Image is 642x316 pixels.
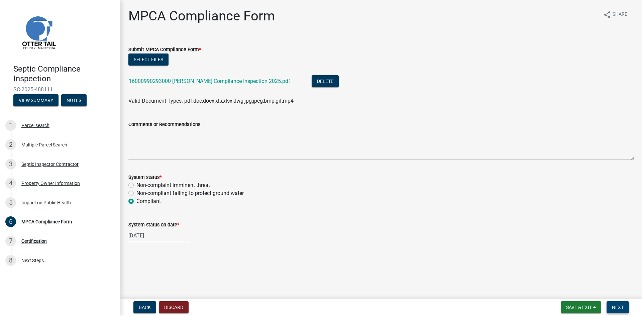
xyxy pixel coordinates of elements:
[128,8,275,24] h1: MPCA Compliance Form
[598,8,633,21] button: shareShare
[613,11,627,19] span: Share
[5,120,16,131] div: 1
[128,47,201,52] label: Submit MPCA Compliance Form
[21,219,72,224] div: MPCA Compliance Form
[5,216,16,227] div: 6
[13,7,64,57] img: Otter Tail County, Minnesota
[312,75,339,87] button: Delete
[312,79,339,85] wm-modal-confirm: Delete Document
[566,305,592,310] span: Save & Exit
[561,301,601,313] button: Save & Exit
[128,229,190,242] input: mm/dd/yyyy
[128,54,169,66] button: Select files
[21,239,47,243] div: Certification
[13,64,115,84] h4: Septic Compliance Inspection
[13,94,59,106] button: View Summary
[5,178,16,189] div: 4
[61,94,87,106] button: Notes
[136,189,244,197] label: Non-compliant failing to protect ground water
[5,236,16,246] div: 7
[128,122,200,127] label: Comments or Recommendations
[128,175,162,180] label: System status
[133,301,156,313] button: Back
[129,78,290,84] a: 16000990293000 [PERSON_NAME] Compliance Inspection 2025.pdf
[13,86,107,93] span: SC-2025-488111
[21,200,71,205] div: Impact on Public Health
[13,98,59,103] wm-modal-confirm: Summary
[5,159,16,170] div: 3
[5,197,16,208] div: 5
[159,301,189,313] button: Discard
[128,98,294,104] span: Valid Document Types: pdf,doc,docx,xls,xlsx,dwg,jpg,jpeg,bmp,gif,mp4
[21,142,67,147] div: Multiple Parcel Search
[61,98,87,103] wm-modal-confirm: Notes
[21,162,79,167] div: Septic Inspector Contractor
[21,181,80,186] div: Property Owner Information
[5,255,16,266] div: 8
[21,123,49,128] div: Parcel search
[612,305,624,310] span: Next
[139,305,151,310] span: Back
[136,197,161,205] label: Compliant
[136,181,210,189] label: Non-complaint imminent threat
[603,11,611,19] i: share
[607,301,629,313] button: Next
[128,223,179,227] label: System status on date
[5,139,16,150] div: 2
